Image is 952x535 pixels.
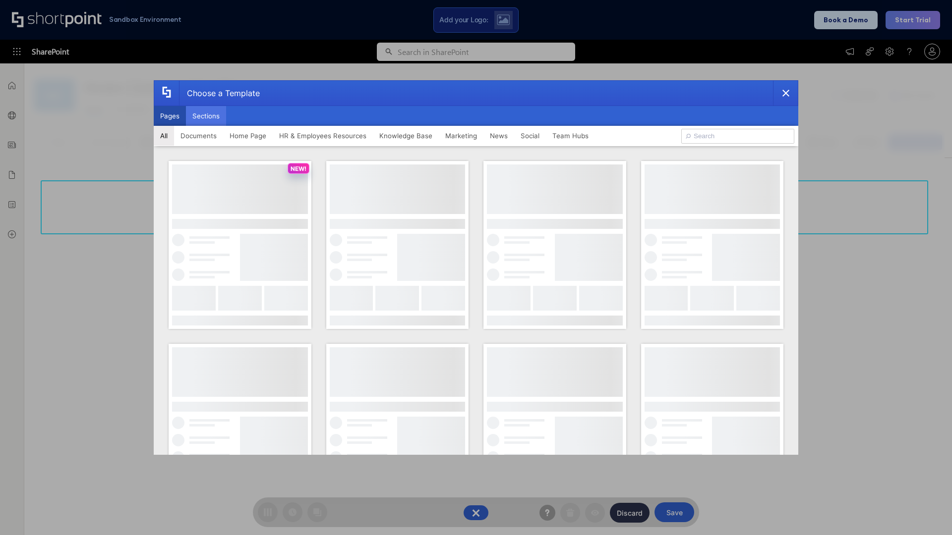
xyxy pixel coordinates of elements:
iframe: Chat Widget [902,487,952,535]
button: News [483,126,514,146]
button: Social [514,126,546,146]
button: Sections [186,106,226,126]
button: Marketing [439,126,483,146]
button: HR & Employees Resources [273,126,373,146]
button: Documents [174,126,223,146]
button: Home Page [223,126,273,146]
input: Search [681,129,794,144]
p: NEW! [291,165,306,172]
div: template selector [154,80,798,455]
button: All [154,126,174,146]
button: Team Hubs [546,126,595,146]
div: Choose a Template [179,81,260,106]
button: Pages [154,106,186,126]
button: Knowledge Base [373,126,439,146]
